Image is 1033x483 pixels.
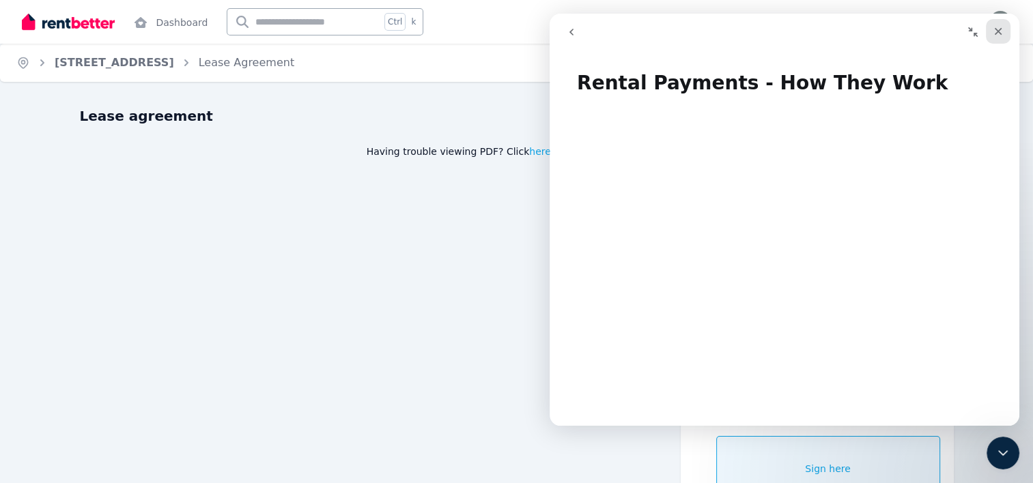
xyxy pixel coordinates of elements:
[80,145,653,158] div: Having trouble viewing PDF? Click to open it in new tab.
[550,14,1019,426] iframe: Intercom live chat
[80,106,954,126] h1: Lease agreement
[199,56,294,69] a: Lease Agreement
[805,462,851,475] span: Sign here
[22,12,115,32] img: RentBetter
[411,16,416,27] span: k
[987,437,1019,469] iframe: Intercom live chat
[529,145,551,158] span: here
[384,13,406,31] span: Ctrl
[989,11,1011,33] img: sharlsm@hotmail.com
[55,56,174,69] a: [STREET_ADDRESS]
